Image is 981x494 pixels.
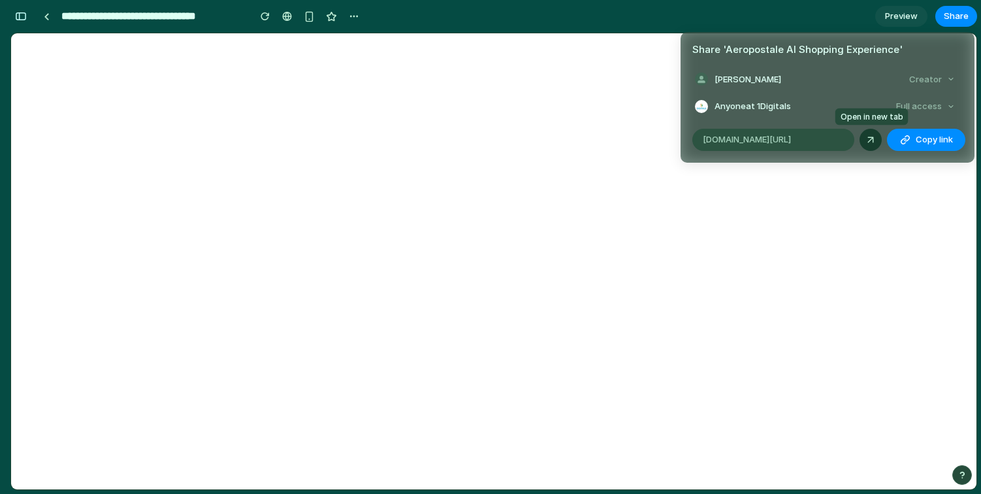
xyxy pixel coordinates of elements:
[692,42,963,58] h4: Share ' Aeropostale AI Shopping Experience '
[715,100,791,113] span: Anyone at 1Digitals
[916,133,953,146] span: Copy link
[835,108,909,125] div: Open in new tab
[703,133,791,146] span: [DOMAIN_NAME][URL]
[887,129,965,151] button: Copy link
[715,73,781,86] span: [PERSON_NAME]
[692,129,854,151] div: [DOMAIN_NAME][URL]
